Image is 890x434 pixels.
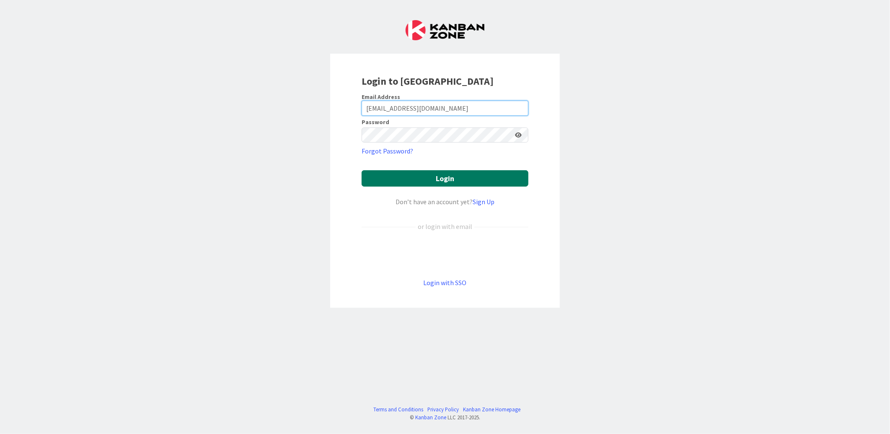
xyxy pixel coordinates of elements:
a: Kanban Zone Homepage [463,405,521,413]
div: or login with email [416,221,474,231]
label: Password [362,119,389,125]
a: Kanban Zone [415,414,446,421]
a: Login with SSO [424,278,467,287]
a: Forgot Password? [362,146,413,156]
label: Email Address [362,93,400,101]
a: Sign Up [473,198,494,206]
iframe: Pulsante Accedi con Google [357,245,533,264]
img: Kanban Zone [406,20,484,40]
div: © LLC 2017- 2025 . [370,413,521,421]
button: Login [362,170,528,187]
div: Don’t have an account yet? [362,197,528,207]
b: Login to [GEOGRAPHIC_DATA] [362,75,494,88]
a: Privacy Policy [428,405,459,413]
a: Terms and Conditions [374,405,424,413]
